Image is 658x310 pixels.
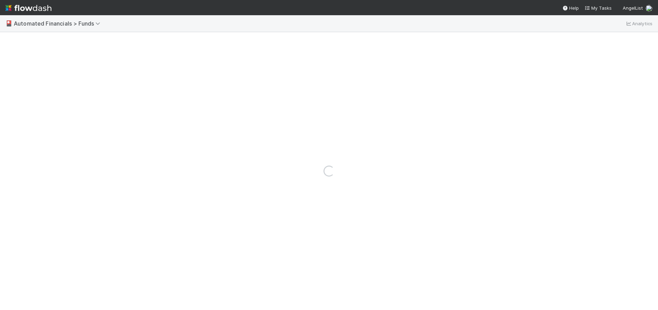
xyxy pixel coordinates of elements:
[6,2,51,14] img: logo-inverted-e16ddd16eac7371096b0.svg
[14,20,104,27] span: Automated Financials > Funds
[6,20,12,26] span: 🎴
[584,4,612,11] a: My Tasks
[623,5,643,11] span: AngelList
[562,4,579,11] div: Help
[584,5,612,11] span: My Tasks
[625,19,652,28] a: Analytics
[646,5,652,12] img: avatar_5ff1a016-d0ce-496a-bfbe-ad3802c4d8a0.png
